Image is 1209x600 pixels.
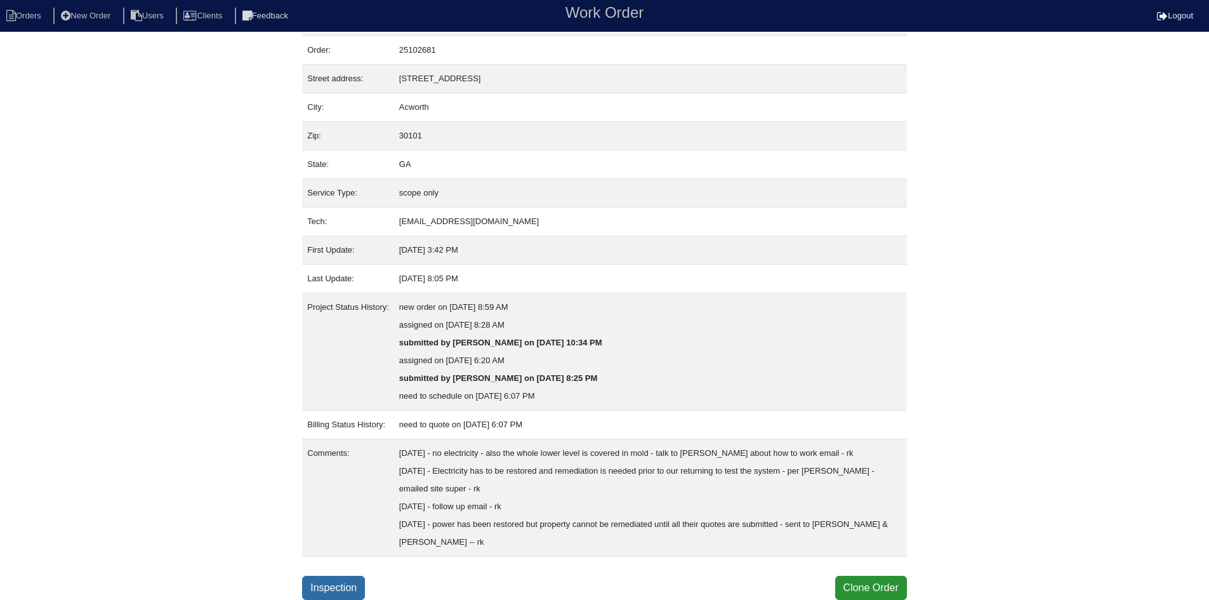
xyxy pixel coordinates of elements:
[394,65,907,93] td: [STREET_ADDRESS]
[302,150,394,179] td: State:
[394,36,907,65] td: 25102681
[302,36,394,65] td: Order:
[302,576,365,600] a: Inspection
[302,179,394,208] td: Service Type:
[123,8,174,25] li: Users
[302,65,394,93] td: Street address:
[123,11,174,20] a: Users
[394,122,907,150] td: 30101
[399,334,902,352] div: submitted by [PERSON_NAME] on [DATE] 10:34 PM
[302,411,394,439] td: Billing Status History:
[394,236,907,265] td: [DATE] 3:42 PM
[235,8,298,25] li: Feedback
[302,93,394,122] td: City:
[53,8,121,25] li: New Order
[176,8,232,25] li: Clients
[394,265,907,293] td: [DATE] 8:05 PM
[394,150,907,179] td: GA
[399,352,902,370] div: assigned on [DATE] 6:20 AM
[302,439,394,557] td: Comments:
[399,298,902,316] div: new order on [DATE] 8:59 AM
[176,11,232,20] a: Clients
[302,293,394,411] td: Project Status History:
[302,122,394,150] td: Zip:
[835,576,907,600] button: Clone Order
[394,208,907,236] td: [EMAIL_ADDRESS][DOMAIN_NAME]
[302,236,394,265] td: First Update:
[399,387,902,405] div: need to schedule on [DATE] 6:07 PM
[394,93,907,122] td: Acworth
[394,439,907,557] td: [DATE] - no electricity - also the whole lower level is covered in mold - talk to [PERSON_NAME] a...
[302,265,394,293] td: Last Update:
[302,208,394,236] td: Tech:
[1157,11,1193,20] a: Logout
[399,316,902,334] div: assigned on [DATE] 8:28 AM
[399,370,902,387] div: submitted by [PERSON_NAME] on [DATE] 8:25 PM
[53,11,121,20] a: New Order
[399,416,902,434] div: need to quote on [DATE] 6:07 PM
[394,179,907,208] td: scope only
